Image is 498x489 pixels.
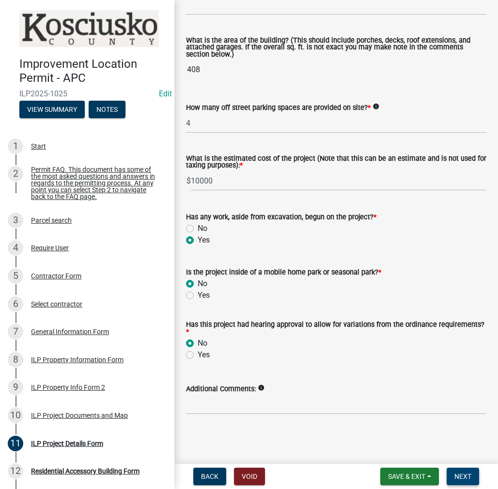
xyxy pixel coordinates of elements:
label: Yes [198,349,210,361]
div: General Information Form [31,328,109,335]
div: ILP Project Details Form [31,440,103,447]
div: ILP Property Information Form [31,356,124,363]
label: What is the area of the building? (This should include porches, decks, roof extensions, and attac... [186,37,486,58]
div: 7 [8,324,23,339]
div: 11 [8,436,23,451]
div: Parcel search [31,217,72,224]
button: Void [234,468,265,485]
div: Select contractor [31,301,82,307]
div: 6 [8,296,23,312]
div: 12 [8,463,23,479]
div: 5 [8,268,23,284]
wm-modal-confirm: Summary [19,106,85,114]
a: Edit [159,89,172,98]
label: How many off street parking spaces are provided on site? [186,105,371,111]
label: No [198,337,207,349]
i: info [258,384,265,391]
i: info [373,103,379,110]
button: Notes [89,101,125,118]
button: Next [447,468,479,485]
span: Save & Exit [388,473,425,480]
div: 2 [8,166,23,182]
div: 9 [8,380,23,395]
label: What is the estimated cost of the project (Note that this can be an estimate and is not used for ... [186,155,486,169]
label: Is the project inside of a mobile home park or seasonal park? [186,269,381,276]
button: Save & Exit [380,468,439,485]
div: ILP Project Documents and Map [31,412,128,419]
div: 8 [8,352,23,367]
label: Yes [198,234,210,246]
label: No [198,223,207,234]
label: Yes [198,290,210,301]
span: $ [186,171,191,191]
div: 10 [8,408,23,423]
div: 3 [8,213,23,228]
div: 4 [8,240,23,256]
label: Has any work, aside from excavation, begun on the project? [186,214,376,221]
h4: Improvement Location Permit - APC [19,57,167,85]
button: Back [193,468,226,485]
span: Back [201,473,218,480]
div: Start [31,143,46,150]
button: View Summary [19,101,85,118]
div: 1 [8,138,23,154]
label: No [198,278,207,290]
div: Contractor Form [31,273,81,279]
div: ILP Property Info Form 2 [31,384,105,391]
wm-modal-confirm: Notes [89,106,125,114]
span: Next [454,473,471,480]
div: Permit FAQ. This document has some of the most asked questions and answers in regards to the perm... [31,166,159,200]
label: Additional Comments: [186,386,256,393]
div: Require User [31,244,69,251]
label: Has this project had hearing approval to allow for variations from the ordinance requirements? [186,321,486,336]
span: ILP2025-1025 [19,89,155,98]
wm-modal-confirm: Edit Application Number [159,89,172,98]
div: Residential Accessory Building Form [31,468,140,474]
img: Kosciusko County, Indiana [19,10,159,47]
